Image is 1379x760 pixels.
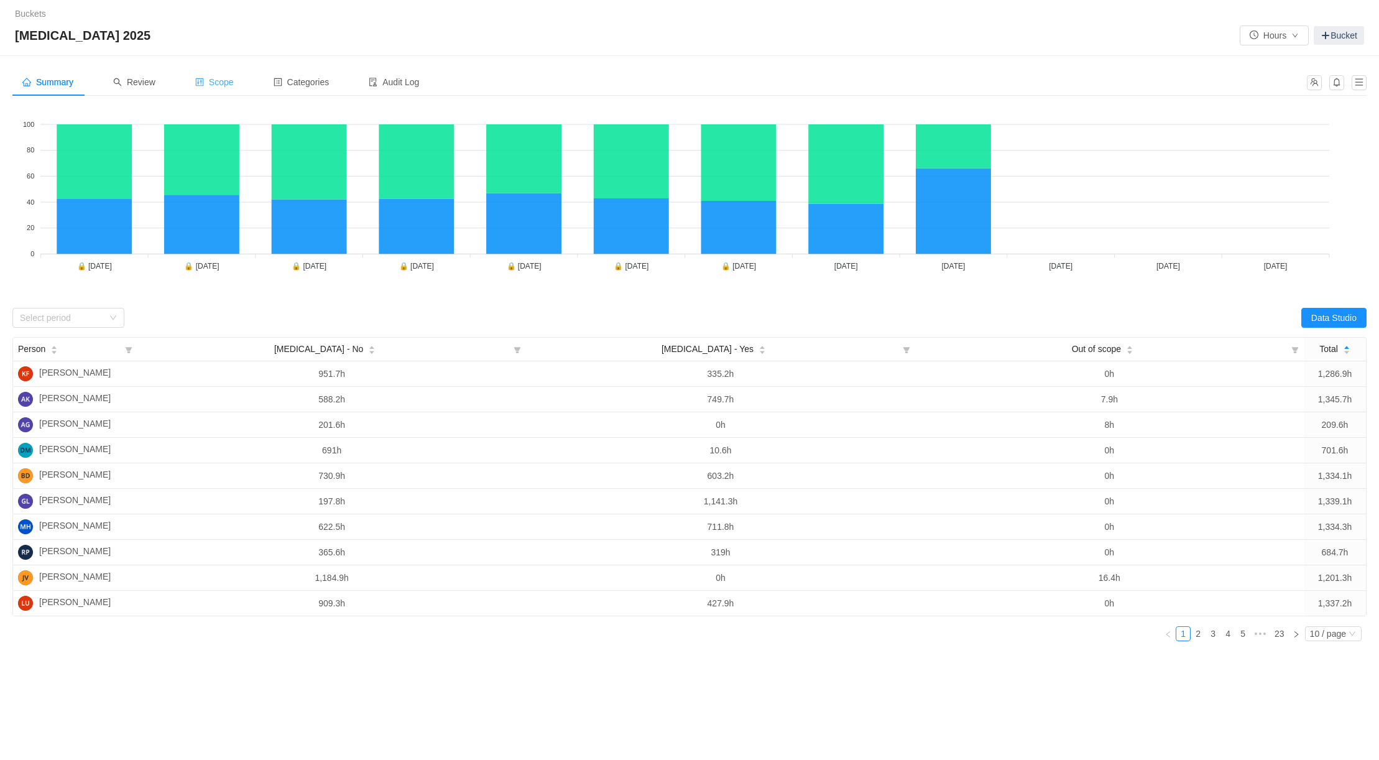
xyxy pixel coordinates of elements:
[15,25,158,45] span: [MEDICAL_DATA] 2025
[1161,626,1176,641] li: Previous Page
[1264,262,1288,271] tspan: [DATE]
[915,387,1304,412] td: 7.9h
[915,361,1304,387] td: 0h
[137,438,526,463] td: 691h
[1304,565,1366,591] td: 1,201.3h
[1221,627,1235,641] a: 4
[15,9,46,19] a: Buckets
[18,417,33,432] img: AG
[120,338,137,361] i: icon: filter
[526,565,915,591] td: 0h
[27,198,34,206] tspan: 40
[18,545,33,560] img: RP
[113,78,122,86] i: icon: search
[1307,75,1322,90] button: icon: team
[39,519,111,534] span: [PERSON_NAME]
[915,540,1304,565] td: 0h
[898,338,915,361] i: icon: filter
[195,78,204,86] i: icon: control
[1304,591,1366,616] td: 1,337.2h
[137,591,526,616] td: 909.3h
[1049,262,1072,271] tspan: [DATE]
[22,78,31,86] i: icon: home
[1191,627,1205,641] a: 2
[1176,626,1191,641] li: 1
[1349,630,1356,639] i: icon: down
[1127,349,1133,353] i: icon: caret-down
[27,172,34,180] tspan: 60
[50,344,58,353] div: Sort
[137,514,526,540] td: 622.5h
[915,412,1304,438] td: 8h
[526,489,915,514] td: 1,141.3h
[915,489,1304,514] td: 0h
[526,412,915,438] td: 0h
[39,545,111,560] span: [PERSON_NAME]
[526,463,915,489] td: 603.2h
[368,344,376,353] div: Sort
[915,463,1304,489] td: 0h
[1343,349,1350,353] i: icon: caret-down
[369,78,377,86] i: icon: audit
[662,343,754,356] span: [MEDICAL_DATA] - Yes
[1240,25,1309,45] button: icon: clock-circleHoursicon: down
[20,312,103,324] div: Select period
[30,250,34,257] tspan: 0
[1304,489,1366,514] td: 1,339.1h
[1304,412,1366,438] td: 209.6h
[109,314,117,323] i: icon: down
[1304,463,1366,489] td: 1,334.1h
[915,514,1304,540] td: 0h
[526,361,915,387] td: 335.2h
[399,261,434,271] tspan: 🔒 [DATE]
[1220,626,1235,641] li: 4
[1304,438,1366,463] td: 701.6h
[77,261,112,271] tspan: 🔒 [DATE]
[137,412,526,438] td: 201.6h
[1072,343,1121,356] span: Out of scope
[27,224,34,231] tspan: 20
[1235,626,1250,641] li: 5
[137,540,526,565] td: 365.6h
[39,443,111,458] span: [PERSON_NAME]
[1206,627,1220,641] a: 3
[39,417,111,432] span: [PERSON_NAME]
[721,261,756,271] tspan: 🔒 [DATE]
[39,468,111,483] span: [PERSON_NAME]
[1250,626,1270,641] span: •••
[39,570,111,585] span: [PERSON_NAME]
[834,262,858,271] tspan: [DATE]
[1286,338,1304,361] i: icon: filter
[614,261,648,271] tspan: 🔒 [DATE]
[526,514,915,540] td: 711.8h
[1270,626,1289,641] li: 23
[1301,308,1367,328] button: Data Studio
[1250,626,1270,641] li: Next 5 Pages
[526,540,915,565] td: 319h
[1304,387,1366,412] td: 1,345.7h
[137,463,526,489] td: 730.9h
[1319,343,1338,356] span: Total
[18,443,33,458] img: DM
[1271,627,1288,641] a: 23
[1126,344,1133,353] div: Sort
[39,366,111,381] span: [PERSON_NAME]
[18,519,33,534] img: MH
[1289,626,1304,641] li: Next Page
[1176,627,1190,641] a: 1
[759,345,766,348] i: icon: caret-up
[1206,626,1220,641] li: 3
[1310,627,1346,641] div: 10 / page
[39,596,111,611] span: [PERSON_NAME]
[39,392,111,407] span: [PERSON_NAME]
[39,494,111,509] span: [PERSON_NAME]
[507,261,542,271] tspan: 🔒 [DATE]
[1304,514,1366,540] td: 1,334.3h
[23,121,34,128] tspan: 100
[1352,75,1367,90] button: icon: menu
[1236,627,1250,641] a: 5
[526,438,915,463] td: 10.6h
[18,366,33,381] img: KF
[1343,345,1350,348] i: icon: caret-up
[137,565,526,591] td: 1,184.9h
